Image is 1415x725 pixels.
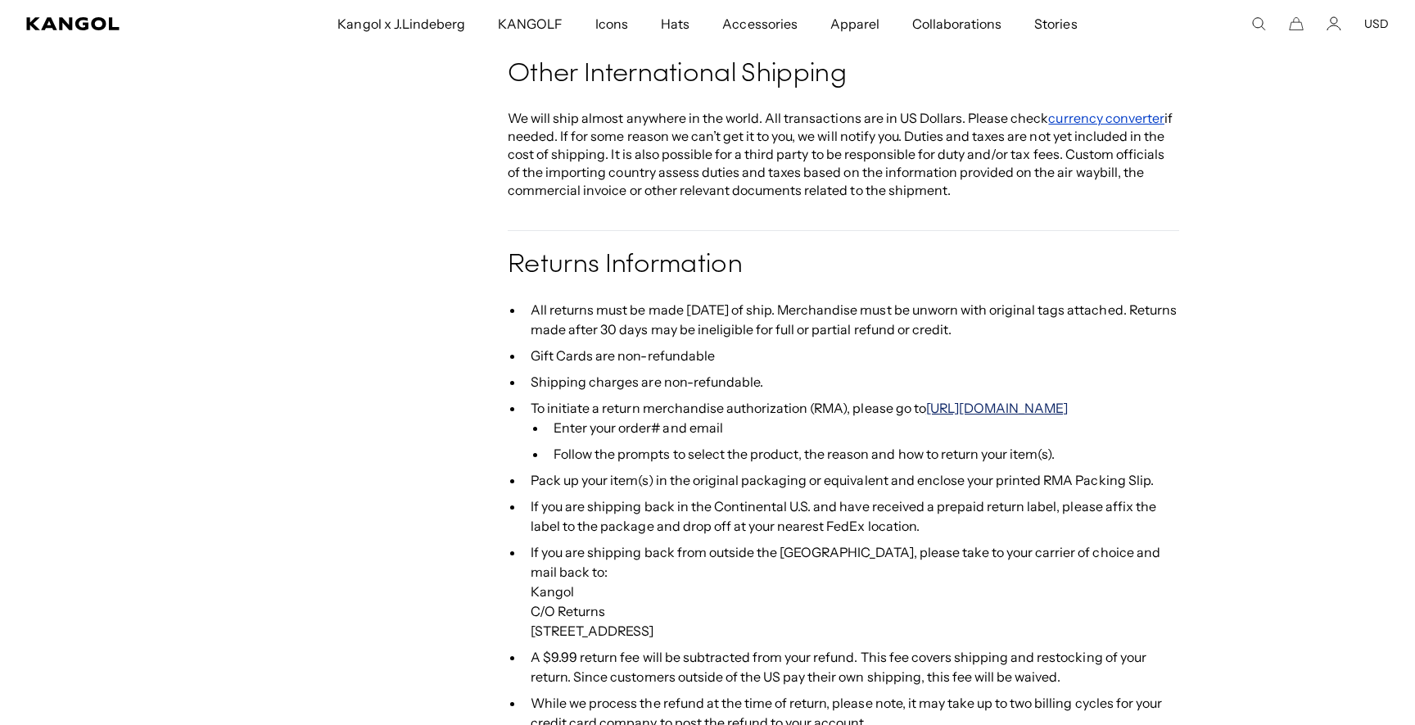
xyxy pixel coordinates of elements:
li: If you are shipping back in the Continental U.S. and have received a prepaid return label, please... [524,496,1179,536]
li: All returns must be made [DATE] of ship. Merchandise must be unworn with original tags attached. ... [524,300,1179,339]
li: Gift Cards are non-refundable [524,346,1179,365]
p: We will ship almost anywhere in the world. All transactions are in US Dollars. Please check if ne... [508,109,1179,199]
a: [URL][DOMAIN_NAME] [926,400,1069,416]
button: Cart [1289,16,1304,31]
h4: Returns Information [508,249,1179,282]
li: A $9.99 return fee will be subtracted from your refund. This fee covers shipping and restocking o... [524,647,1179,686]
summary: Search here [1251,16,1266,31]
li: Shipping charges are non-refundable. [524,372,1179,392]
li: Enter your order# and email [547,418,1179,437]
a: Account [1327,16,1341,31]
li: Follow the prompts to select the product, the reason and how to return your item(s). [547,444,1179,464]
button: USD [1364,16,1389,31]
li: If you are shipping back from outside the [GEOGRAPHIC_DATA], please take to your carrier of choic... [524,542,1179,641]
a: currency converter [1048,110,1164,126]
h4: Other International Shipping [508,58,1179,91]
a: Kangol [26,17,223,30]
li: Pack up your item(s) in the original packaging or equivalent and enclose your printed RMA Packing... [524,470,1179,490]
li: To initiate a return merchandise authorization (RMA), please go to [524,398,1179,464]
